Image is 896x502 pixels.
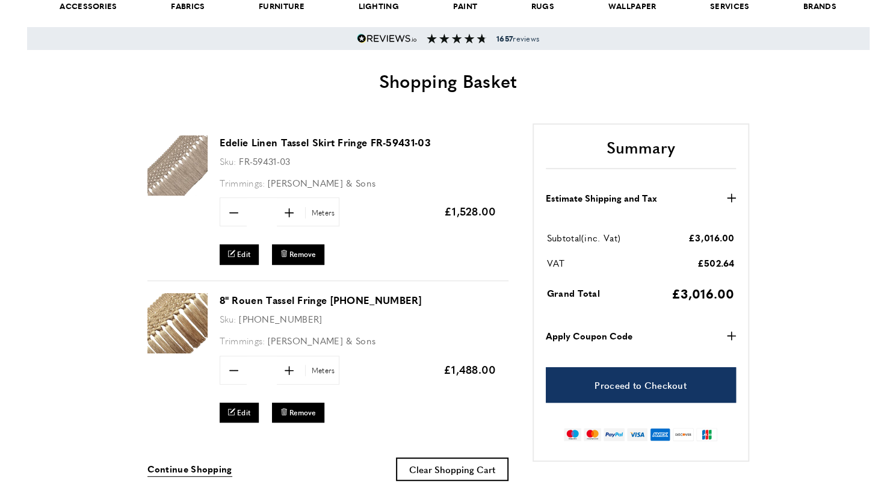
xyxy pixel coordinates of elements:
span: reviews [496,34,539,43]
span: Meters [305,207,338,218]
img: Reviews section [427,34,487,43]
span: Clear Shopping Cart [409,463,495,476]
span: Remove [289,407,316,418]
h2: Summary [546,137,736,169]
img: visa [627,428,647,441]
span: Sku: [220,312,236,325]
span: Subtotal [547,231,581,244]
span: Edit [237,407,250,418]
a: Edit Edelie Linen Tassel Skirt Fringe FR-59431-03 [220,244,259,264]
button: Apply Coupon Code [546,329,736,343]
a: Edelie Linen Tassel Skirt Fringe FR-59431-03 [147,187,208,197]
span: Meters [305,365,338,376]
span: Edit [237,249,250,259]
img: Edelie Linen Tassel Skirt Fringe FR-59431-03 [147,135,208,196]
a: Proceed to Checkout [546,367,736,403]
strong: Estimate Shipping and Tax [546,191,657,205]
img: jcb [696,428,717,441]
strong: 1657 [496,33,513,44]
a: Edelie Linen Tassel Skirt Fringe FR-59431-03 [220,135,431,149]
a: Continue Shopping [147,462,232,477]
span: Grand Total [547,287,600,299]
img: discover [673,428,694,441]
span: [PHONE_NUMBER] [239,312,322,325]
a: 8" Rouen Tassel Fringe 984-41594-04 [147,345,208,355]
img: 8" Rouen Tassel Fringe 984-41594-04 [147,293,208,353]
span: Shopping Basket [379,67,518,93]
span: Trimmings: [220,334,265,347]
img: american-express [650,428,671,441]
span: £502.64 [697,256,734,269]
button: Remove Edelie Linen Tassel Skirt Fringe FR-59431-03 [272,244,324,264]
a: 8" Rouen Tassel Fringe [PHONE_NUMBER] [220,293,422,307]
span: [PERSON_NAME] & Sons [268,334,375,347]
span: (inc. Vat) [581,231,620,244]
span: FR-59431-03 [239,155,290,167]
img: Reviews.io 5 stars [357,34,417,43]
img: maestro [564,428,581,441]
span: £1,488.00 [443,362,496,377]
span: [PERSON_NAME] & Sons [268,176,375,189]
span: Sku: [220,155,236,167]
span: £3,016.00 [672,284,735,302]
img: paypal [604,428,625,441]
span: £1,528.00 [444,203,496,218]
a: Edit 8" Rouen Tassel Fringe 984-41594-04 [220,403,259,423]
img: mastercard [584,428,601,441]
strong: Apply Coupon Code [546,329,632,343]
span: Continue Shopping [147,462,232,475]
span: VAT [547,256,565,269]
span: £3,016.00 [688,231,735,244]
span: Trimmings: [220,176,265,189]
button: Estimate Shipping and Tax [546,191,736,205]
button: Remove 8" Rouen Tassel Fringe 984-41594-04 [272,403,324,423]
button: Clear Shopping Cart [396,457,508,481]
span: Remove [289,249,316,259]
